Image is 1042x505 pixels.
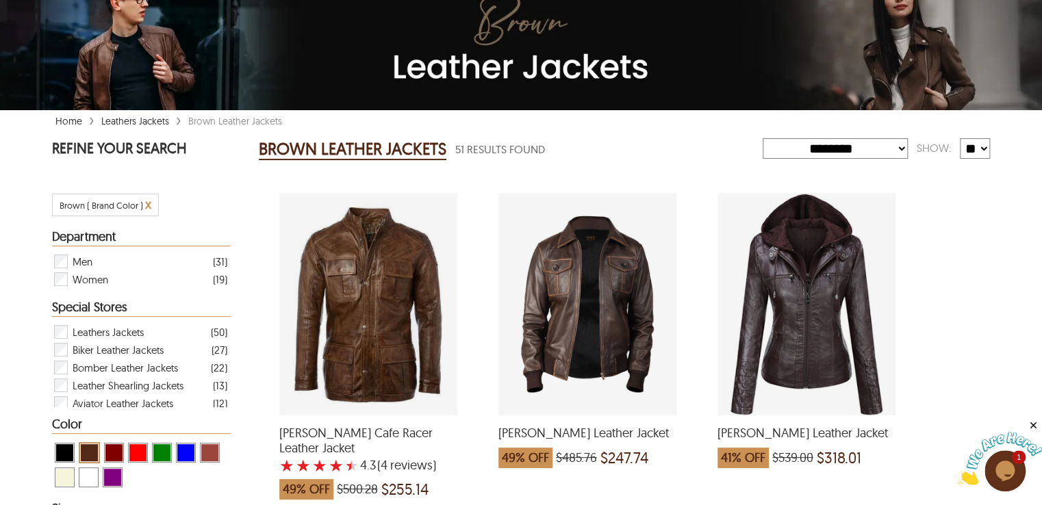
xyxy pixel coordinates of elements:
[52,138,230,161] p: REFINE YOUR SEARCH
[908,136,960,160] div: Show:
[73,270,108,288] span: Women
[152,443,172,463] div: View Green Brown Leather Jackets
[103,467,123,487] div: View Purple Brown Leather Jackets
[259,138,446,160] h2: BROWN LEATHER JACKETS
[279,426,457,455] span: Keith Cafe Racer Leather Jacket
[279,479,333,500] span: 49% OFF
[52,300,230,317] div: Heading Filter Brown Leather Jackets by Special Stores
[73,376,183,394] span: Leather Shearling Jackets
[53,376,227,394] div: Filter Leather Shearling Jackets Brown Leather Jackets
[600,451,648,465] span: $247.74
[717,426,895,441] span: Emmie Biker Leather Jacket
[73,252,92,270] span: Men
[213,395,227,412] div: ( 12 )
[455,141,545,158] span: 51 Results Found
[377,458,436,472] span: )
[498,406,676,475] a: Luis Bomber Leather Jacket which was at a price of $485.76, now after discount the price is
[145,196,151,212] span: Cancel Filter
[259,135,763,163] div: Brown Leather Jackets 51 Results Found
[213,377,227,394] div: ( 13 )
[957,419,1042,484] iframe: chat widget
[52,417,230,434] div: Heading Filter Brown Leather Jackets by Color
[60,200,143,211] span: Filter Brown ( Brand Color )
[53,270,227,288] div: Filter Women Brown Leather Jackets
[52,230,230,246] div: Heading Filter Brown Leather Jackets by Department
[498,426,676,441] span: Luis Bomber Leather Jacket
[176,107,181,131] span: ›
[345,458,359,472] label: 5 rating
[279,458,294,472] label: 1 rating
[53,359,227,376] div: Filter Bomber Leather Jackets Brown Leather Jackets
[73,394,173,412] span: Aviator Leather Jackets
[55,443,75,463] div: View Black Brown Leather Jackets
[73,359,178,376] span: Bomber Leather Jackets
[52,115,86,127] a: Home
[381,482,429,496] span: $255.14
[377,458,387,472] span: (4
[53,341,227,359] div: Filter Biker Leather Jackets Brown Leather Jackets
[360,458,376,472] label: 4.3
[211,359,227,376] div: ( 22 )
[212,341,227,359] div: ( 27 )
[211,324,227,341] div: ( 50 )
[98,115,173,127] a: Leathers Jackets
[53,323,227,341] div: Filter Leathers Jackets Brown Leather Jackets
[498,448,552,468] span: 49% OFF
[213,253,227,270] div: ( 31 )
[185,114,285,128] div: Brown Leather Jackets
[817,451,861,465] span: $318.01
[128,443,148,463] div: View Red Brown Leather Jackets
[717,448,769,468] span: 41% OFF
[79,442,100,463] div: View Brown ( Brand Color ) Brown Leather Jackets
[387,458,433,472] span: reviews
[73,323,144,341] span: Leathers Jackets
[53,394,227,412] div: Filter Aviator Leather Jackets Brown Leather Jackets
[213,271,227,288] div: ( 19 )
[104,443,124,463] div: View Maroon Brown Leather Jackets
[717,406,895,475] a: Emmie Biker Leather Jacket which was at a price of $539.00, now after discount the price is
[329,458,344,472] label: 4 rating
[772,451,813,465] span: $539.00
[556,451,597,465] span: $485.76
[79,467,99,487] div: View White Brown Leather Jackets
[337,482,378,496] span: $500.28
[73,341,164,359] span: Biker Leather Jackets
[176,443,196,463] div: View Blue Brown Leather Jackets
[53,252,227,270] div: Filter Men Brown Leather Jackets
[55,467,75,487] div: View Beige Brown Leather Jackets
[296,458,311,472] label: 2 rating
[89,107,94,131] span: ›
[312,458,327,472] label: 3 rating
[200,443,220,463] div: View Cognac Brown Leather Jackets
